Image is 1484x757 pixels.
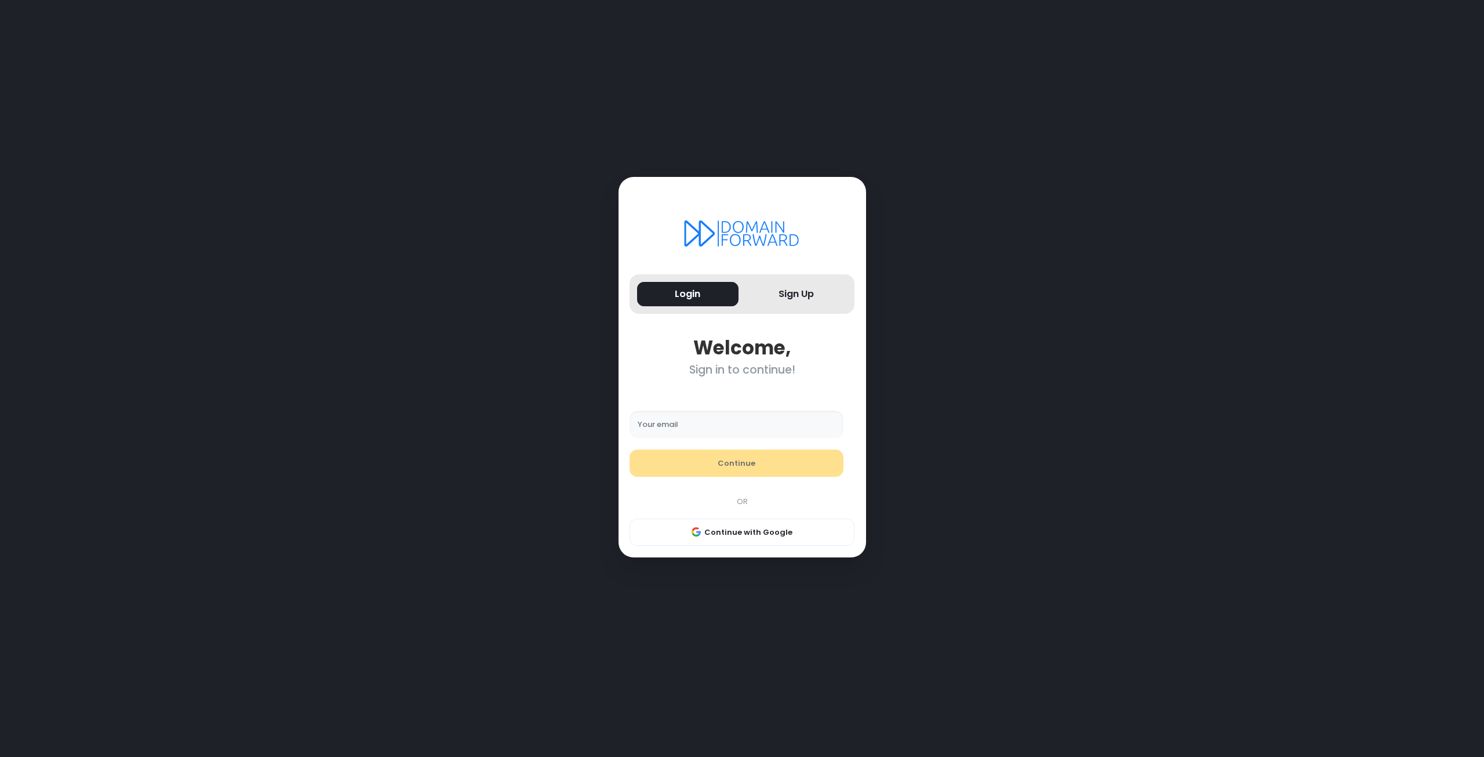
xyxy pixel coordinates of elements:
[630,363,854,376] div: Sign in to continue!
[630,519,854,546] button: Continue with Google
[746,282,848,307] button: Sign Up
[630,336,854,359] div: Welcome,
[637,282,739,307] button: Login
[624,496,860,508] div: OR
